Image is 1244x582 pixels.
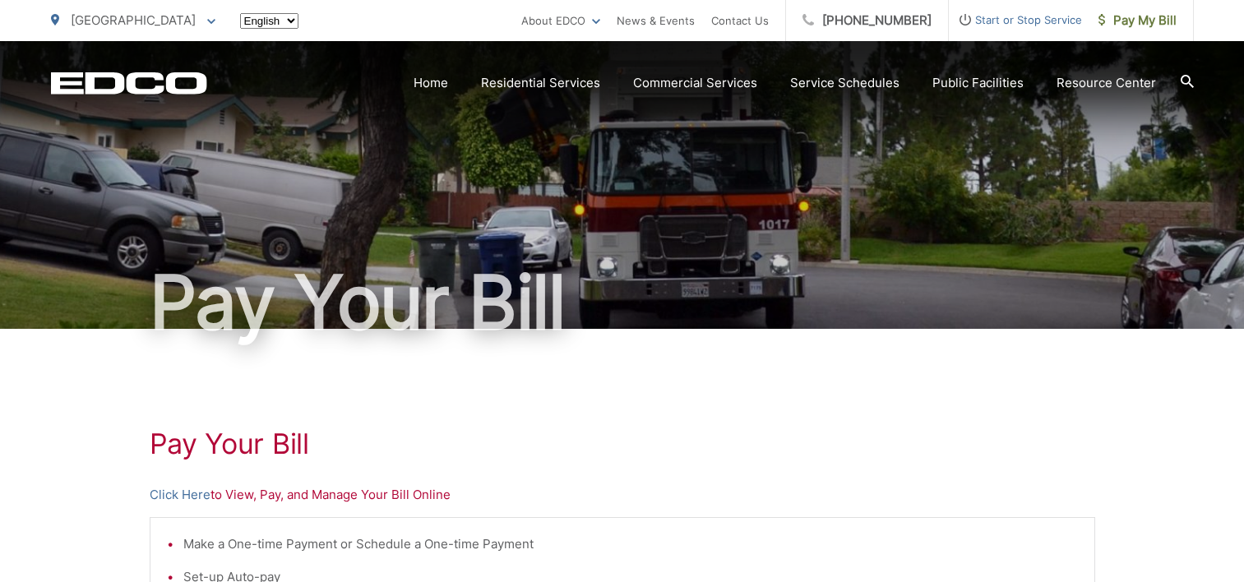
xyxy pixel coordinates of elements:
a: EDCD logo. Return to the homepage. [51,72,207,95]
span: [GEOGRAPHIC_DATA] [71,12,196,28]
a: Home [414,73,448,93]
select: Select a language [240,13,298,29]
p: to View, Pay, and Manage Your Bill Online [150,485,1095,505]
a: Residential Services [481,73,600,93]
a: Public Facilities [932,73,1024,93]
a: Contact Us [711,11,769,30]
a: About EDCO [521,11,600,30]
a: Resource Center [1057,73,1156,93]
a: Commercial Services [633,73,757,93]
h1: Pay Your Bill [150,427,1095,460]
h1: Pay Your Bill [51,261,1194,344]
li: Make a One-time Payment or Schedule a One-time Payment [183,534,1078,554]
a: Click Here [150,485,210,505]
a: News & Events [617,11,695,30]
span: Pay My Bill [1098,11,1177,30]
a: Service Schedules [790,73,899,93]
